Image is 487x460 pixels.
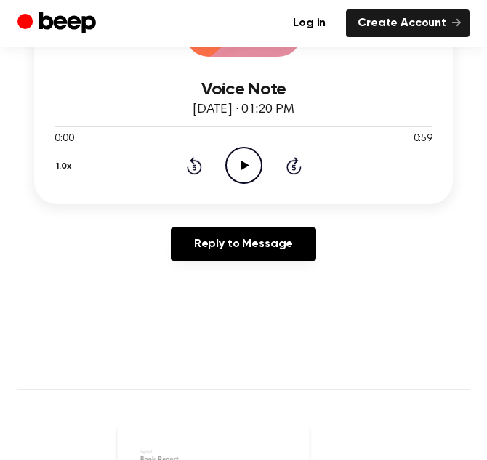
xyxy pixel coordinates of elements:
span: 0:00 [55,132,73,147]
button: 1.0x [55,154,77,179]
span: [DATE] · 01:20 PM [193,103,294,116]
span: 0:59 [414,132,432,147]
a: Beep [17,9,100,38]
h3: Voice Note [55,80,432,100]
a: Reply to Message [171,227,316,261]
a: Create Account [346,9,470,37]
a: Log in [281,9,337,37]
